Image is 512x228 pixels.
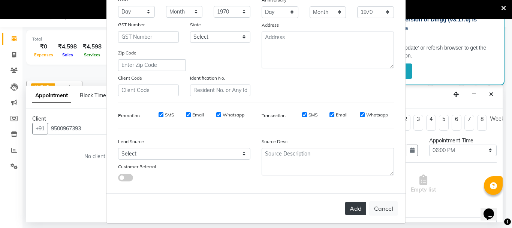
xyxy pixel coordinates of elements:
[262,112,286,119] label: Transaction
[118,138,144,145] label: Lead Source
[118,59,186,71] input: Enter Zip Code
[118,75,142,82] label: Client Code
[165,112,174,118] label: SMS
[192,112,204,118] label: Email
[262,138,287,145] label: Source Desc
[366,112,388,118] label: Whatsapp
[308,112,317,118] label: SMS
[190,85,251,96] input: Resident No. or Any Id
[190,21,201,28] label: State
[336,112,347,118] label: Email
[223,112,244,118] label: Whatsapp
[118,31,179,43] input: GST Number
[345,202,366,215] button: Add
[262,22,279,29] label: Address
[118,50,136,56] label: Zip Code
[118,85,179,96] input: Client Code
[118,112,140,119] label: Promotion
[118,21,145,28] label: GST Number
[369,201,398,216] button: Cancel
[118,163,156,170] label: Customer Referral
[190,75,225,82] label: Identification No.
